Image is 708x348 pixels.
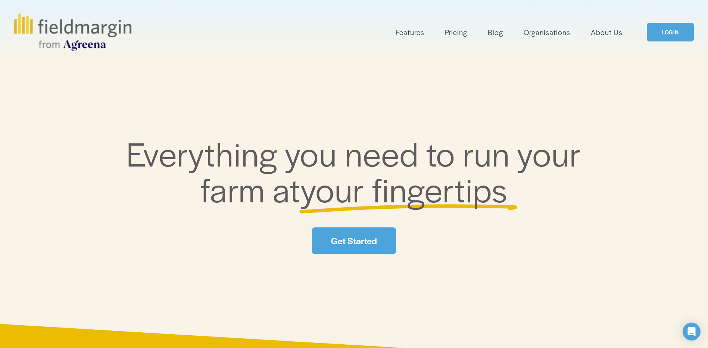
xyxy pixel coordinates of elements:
[396,26,424,38] a: folder dropdown
[647,23,694,42] a: LOGIN
[683,323,701,341] div: Open Intercom Messenger
[14,13,131,51] img: fieldmargin.com
[396,27,424,38] span: Features
[591,26,623,38] a: About Us
[488,26,503,38] a: Blog
[300,165,508,212] span: your fingertips
[445,26,467,38] a: Pricing
[524,26,570,38] a: Organisations
[127,130,589,212] span: Everything you need to run your farm at
[312,227,396,254] a: Get Started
